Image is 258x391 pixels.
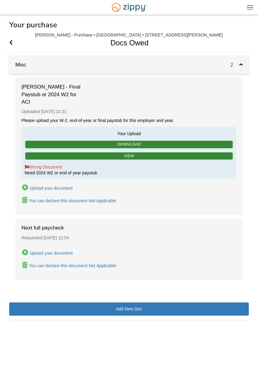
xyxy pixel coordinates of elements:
[21,261,117,270] button: Declare Next full paycheck not applicable
[35,32,223,38] div: [PERSON_NAME] - Purchase • [GEOGRAPHIC_DATA] • [STREET_ADDRESS][PERSON_NAME]
[21,232,237,244] div: Requested [DATE] 12:54
[29,263,116,268] div: You can declare this document Not Applicable
[25,165,62,169] span: Wrong Document
[21,224,83,232] span: Next full paycheck
[247,5,253,9] img: Mobile Dropdown Menu
[25,152,233,160] a: View
[25,130,233,137] span: Your Upload
[29,198,116,203] div: You can declare this document Not Applicable
[21,196,117,205] button: Declare Faith Gutierrez - Final Paystub or 2024 W2 for ACI not applicable
[29,186,73,191] div: Upload your document
[25,164,233,176] div: Need 2024 W2 or end of year paystub
[5,33,246,52] h1: Docs Owed
[9,21,57,29] h1: Your purchase
[9,62,26,68] a: Misc
[29,251,73,256] div: Upload your document
[21,106,237,118] div: Uploaded [DATE] 22:31
[9,33,13,52] a: Go Back
[21,248,73,257] button: Upload Next full paycheck
[21,118,237,123] div: Please upload your W-2, end-of-year or final paystub for this employer and year.
[230,62,239,67] span: 2
[25,141,233,148] a: Download
[21,83,83,106] span: [PERSON_NAME] - Final Paystub or 2024 W2 for ACI
[9,302,249,316] a: Add New Doc
[21,183,73,192] button: Upload Faith Gutierrez - Final Paystub or 2024 W2 for ACI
